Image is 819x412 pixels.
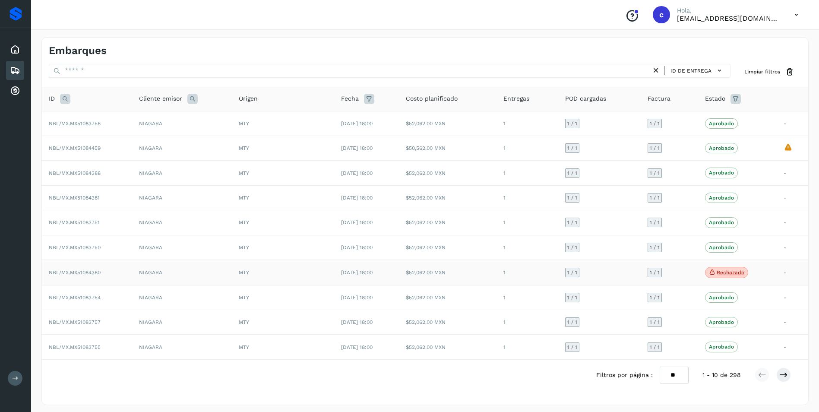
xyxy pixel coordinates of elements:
span: 1 / 1 [650,146,660,151]
span: [DATE] 18:00 [341,269,373,276]
span: [DATE] 18:00 [341,244,373,250]
span: MTY [239,145,249,151]
span: 1 / 1 [650,121,660,126]
div: Inicio [6,40,24,59]
span: 1 / 1 [650,345,660,350]
td: 1 [496,260,558,285]
td: - [777,335,808,359]
p: Aprobado [709,344,734,350]
p: Aprobado [709,170,734,176]
span: 1 / 1 [567,320,577,325]
span: NBL/MX.MX51084381 [49,195,100,201]
span: Entregas [503,94,529,103]
span: MTY [239,195,249,201]
span: Limpiar filtros [744,68,780,76]
p: cuentasxcobrar@readysolutions.com.mx [677,14,781,22]
span: 1 / 1 [567,220,577,225]
td: NIAGARA [132,185,232,210]
span: NBL/MX.MX51083758 [49,120,101,127]
span: MTY [239,219,249,225]
span: 1 / 1 [567,270,577,275]
span: [DATE] 18:00 [341,295,373,301]
span: 1 / 1 [650,220,660,225]
td: - [777,235,808,260]
span: 1 - 10 de 298 [702,371,741,380]
p: Aprobado [709,120,734,127]
td: - [777,161,808,185]
td: NIAGARA [132,235,232,260]
span: 1 / 1 [650,295,660,300]
td: $50,562.00 MXN [399,136,496,161]
td: NIAGARA [132,335,232,359]
td: 1 [496,161,558,185]
span: 1 / 1 [567,295,577,300]
td: NIAGARA [132,310,232,335]
span: Estado [705,94,725,103]
span: POD cargadas [565,94,606,103]
p: Aprobado [709,219,734,225]
div: Cuentas por cobrar [6,82,24,101]
span: 1 / 1 [650,320,660,325]
td: $52,062.00 MXN [399,111,496,136]
span: NBL/MX.MX51083755 [49,344,101,350]
td: $52,062.00 MXN [399,161,496,185]
td: - [777,185,808,210]
span: Origen [239,94,258,103]
span: 1 / 1 [650,270,660,275]
span: NBL/MX.MX51083751 [49,219,100,225]
span: MTY [239,269,249,276]
td: 1 [496,185,558,210]
h4: Embarques [49,44,107,57]
td: NIAGARA [132,210,232,235]
td: NIAGARA [132,136,232,161]
span: Cliente emisor [139,94,182,103]
td: - [777,260,808,285]
span: [DATE] 18:00 [341,195,373,201]
button: Limpiar filtros [737,64,801,80]
span: NBL/MX.MX51083750 [49,244,101,250]
td: NIAGARA [132,260,232,285]
td: $52,062.00 MXN [399,335,496,359]
td: - [777,310,808,335]
td: 1 [496,310,558,335]
td: $52,062.00 MXN [399,285,496,310]
span: [DATE] 18:00 [341,219,373,225]
span: 1 / 1 [650,171,660,176]
span: [DATE] 18:00 [341,319,373,325]
span: MTY [239,244,249,250]
td: 1 [496,235,558,260]
span: 1 / 1 [567,121,577,126]
td: - [777,210,808,235]
span: ID de entrega [670,67,711,75]
span: MTY [239,120,249,127]
span: Fecha [341,94,359,103]
span: NBL/MX.MX51084380 [49,269,101,276]
div: Embarques [6,61,24,80]
span: 1 / 1 [567,245,577,250]
td: 1 [496,335,558,359]
span: 1 / 1 [567,195,577,200]
span: NBL/MX.MX51084459 [49,145,101,151]
td: $52,062.00 MXN [399,235,496,260]
span: 1 / 1 [567,146,577,151]
span: [DATE] 18:00 [341,120,373,127]
span: Factura [648,94,670,103]
p: Aprobado [709,195,734,201]
span: [DATE] 18:00 [341,344,373,350]
span: NBL/MX.MX51083757 [49,319,101,325]
td: 1 [496,210,558,235]
span: MTY [239,295,249,301]
span: MTY [239,170,249,176]
td: NIAGARA [132,285,232,310]
button: ID de entrega [668,64,727,77]
p: Aprobado [709,145,734,151]
td: $52,062.00 MXN [399,260,496,285]
td: $52,062.00 MXN [399,185,496,210]
span: MTY [239,344,249,350]
td: 1 [496,111,558,136]
span: 1 / 1 [567,345,577,350]
td: - [777,285,808,310]
td: $52,062.00 MXN [399,310,496,335]
td: $52,062.00 MXN [399,210,496,235]
p: Aprobado [709,244,734,250]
